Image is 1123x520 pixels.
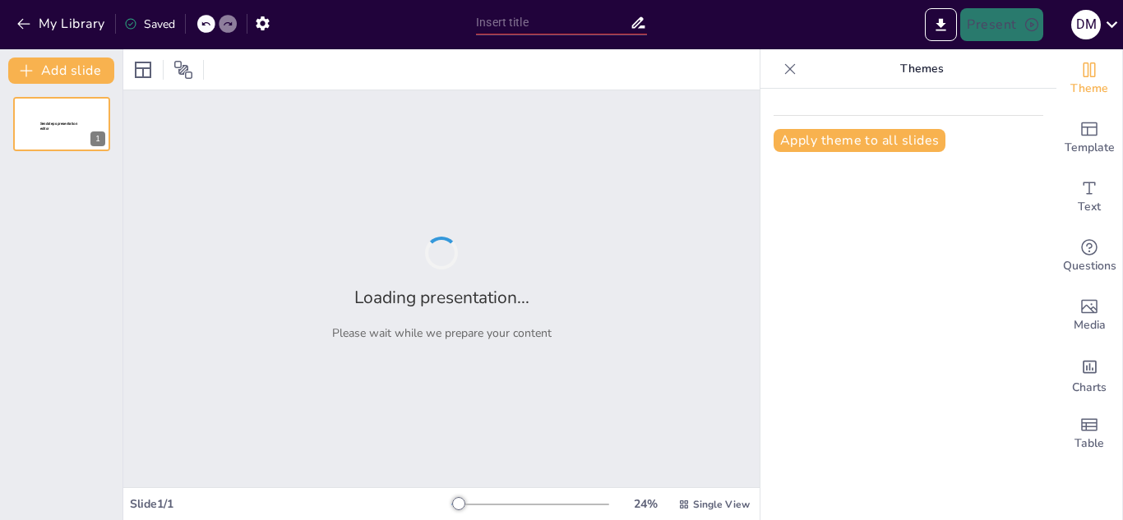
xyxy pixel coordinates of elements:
div: Add ready made slides [1056,108,1122,168]
div: Change the overall theme [1056,49,1122,108]
span: Questions [1063,257,1116,275]
div: Add text boxes [1056,168,1122,227]
div: Add images, graphics, shapes or video [1056,286,1122,345]
span: Table [1074,435,1104,453]
span: Charts [1072,379,1107,397]
span: Text [1078,198,1101,216]
span: Single View [693,498,750,511]
div: 24 % [626,496,665,512]
h2: Loading presentation... [354,286,529,309]
p: Themes [803,49,1040,89]
input: Insert title [476,11,630,35]
p: Please wait while we prepare your content [332,325,552,341]
span: Sendsteps presentation editor [40,122,77,131]
button: My Library [12,11,112,37]
div: 1 [90,131,105,146]
button: d m [1071,8,1101,41]
div: Layout [130,57,156,83]
button: Present [960,8,1042,41]
div: Add charts and graphs [1056,345,1122,404]
span: Position [173,60,193,80]
div: Slide 1 / 1 [130,496,451,512]
button: Apply theme to all slides [774,129,945,152]
div: Saved [124,16,175,32]
button: Export to PowerPoint [925,8,957,41]
button: Add slide [8,58,114,84]
span: Theme [1070,80,1108,98]
div: Get real-time input from your audience [1056,227,1122,286]
div: 1 [13,97,110,151]
div: Add a table [1056,404,1122,463]
span: Template [1065,139,1115,157]
div: d m [1071,10,1101,39]
span: Media [1074,316,1106,334]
